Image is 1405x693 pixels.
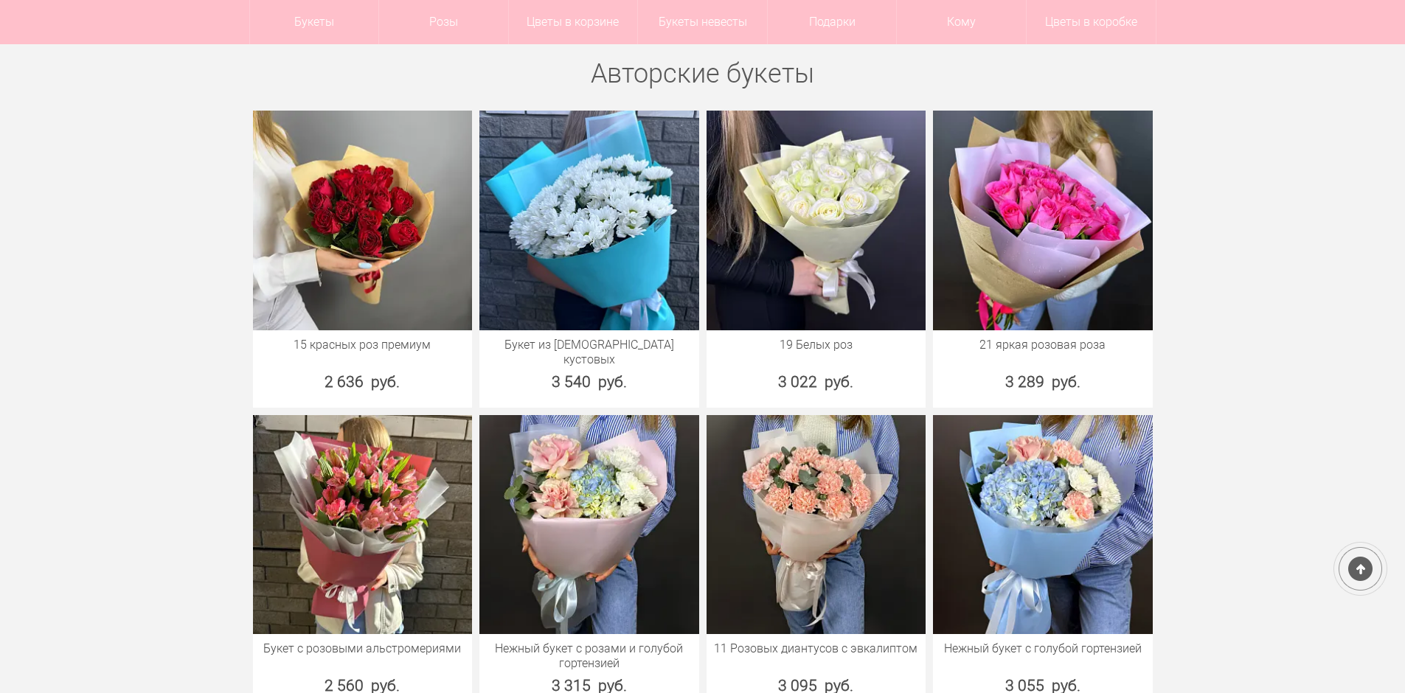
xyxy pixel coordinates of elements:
[933,371,1153,393] div: 3 289 руб.
[260,338,465,352] a: 15 красных роз премиум
[479,415,699,635] img: Нежный букет с розами и голубой гортензией
[253,111,473,330] img: 15 красных роз премиум
[260,641,465,656] a: Букет с розовыми альстромериями
[479,111,699,330] img: Букет из хризантем кустовых
[940,338,1145,352] a: 21 яркая розовая роза
[487,641,692,671] a: Нежный букет с розами и голубой гортензией
[253,371,473,393] div: 2 636 руб.
[714,338,919,352] a: 19 Белых роз
[707,111,926,330] img: 19 Белых роз
[933,415,1153,635] img: Нежный букет с голубой гортензией
[707,371,926,393] div: 3 022 руб.
[479,371,699,393] div: 3 540 руб.
[253,415,473,635] img: Букет с розовыми альстромериями
[714,641,919,656] a: 11 Розовых диантусов с эвкалиптом
[707,415,926,635] img: 11 Розовых диантусов с эвкалиптом
[487,338,692,367] a: Букет из [DEMOGRAPHIC_DATA] кустовых
[940,641,1145,656] a: Нежный букет с голубой гортензией
[591,58,814,89] a: Авторские букеты
[933,111,1153,330] img: 21 яркая розовая роза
